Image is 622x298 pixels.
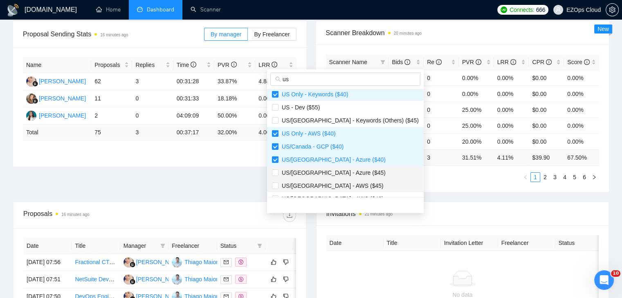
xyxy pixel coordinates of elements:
[275,76,281,82] span: search
[278,169,386,176] span: US/[GEOGRAPHIC_DATA] - Azure ($45)
[72,271,120,288] td: NetSuite Developer / Consultant
[136,275,183,284] div: [PERSON_NAME]
[184,258,218,267] div: Thiago Maior
[218,62,237,68] span: PVR
[510,5,534,14] span: Connects:
[570,172,579,182] li: 5
[173,90,214,107] td: 00:31:33
[459,70,494,86] td: 0.00%
[530,172,540,182] li: 1
[494,86,529,102] td: 0.00%
[380,60,385,64] span: filter
[424,102,459,118] td: 0
[606,7,619,13] a: setting
[269,274,278,284] button: like
[529,70,564,86] td: $0.00
[281,274,291,284] button: dislike
[564,102,599,118] td: 0.00%
[462,59,481,65] span: PVR
[529,118,564,133] td: $0.00
[326,28,600,38] span: Scanner Breakdown
[394,31,422,36] time: 20 minutes ago
[94,60,123,69] span: Proposals
[278,130,336,137] span: US Only - AWS ($40)
[459,102,494,118] td: 25.00%
[132,90,173,107] td: 0
[23,238,72,254] th: Date
[529,149,564,165] td: $ 39.90
[436,59,442,65] span: info-circle
[476,59,481,65] span: info-circle
[26,78,86,84] a: AJ[PERSON_NAME]
[255,73,296,90] td: 4.84%
[184,275,218,284] div: Thiago Maior
[326,235,384,251] th: Date
[278,196,384,202] span: US/[GEOGRAPHIC_DATA] - AWS ($40)
[238,277,243,282] span: dollar
[211,31,241,38] span: By manager
[606,3,619,16] button: setting
[459,86,494,102] td: 0.00%
[132,125,173,140] td: 3
[278,182,384,189] span: US/[GEOGRAPHIC_DATA] - AWS ($45)
[220,241,254,250] span: Status
[23,57,91,73] th: Name
[191,6,221,13] a: searchScanner
[550,172,560,182] li: 3
[594,270,614,290] iframe: Intercom live chat
[564,118,599,133] td: 0.00%
[91,57,132,73] th: Proposals
[555,7,561,13] span: user
[546,59,552,65] span: info-circle
[278,156,386,163] span: US/[GEOGRAPHIC_DATA] - Azure ($40)
[257,243,262,248] span: filter
[23,209,159,222] div: Proposals
[39,111,86,120] div: [PERSON_NAME]
[611,270,620,277] span: 10
[23,29,204,39] span: Proposal Sending Stats
[147,6,174,13] span: Dashboard
[278,104,320,111] span: US - Dev ($55)
[124,257,134,267] img: AJ
[269,257,278,267] button: like
[91,125,132,140] td: 75
[172,276,218,282] a: TMThiago Maior
[256,240,264,252] span: filter
[592,175,597,180] span: right
[392,59,410,65] span: Bids
[75,276,157,282] a: NetSuite Developer / Consultant
[441,235,498,251] th: Invitation Letter
[23,125,91,140] td: Total
[589,172,599,182] li: Next Page
[283,276,289,282] span: dislike
[501,7,507,13] img: upwork-logo.png
[173,73,214,90] td: 00:31:28
[136,258,183,267] div: [PERSON_NAME]
[424,149,459,165] td: 3
[570,173,579,182] a: 5
[214,125,255,140] td: 32.00 %
[100,33,128,37] time: 16 minutes ago
[172,257,182,267] img: TM
[326,209,599,219] span: Invitations
[523,175,528,180] span: left
[26,95,86,101] a: NK[PERSON_NAME]
[26,111,36,121] img: TA
[137,7,143,12] span: dashboard
[91,107,132,125] td: 2
[580,173,589,182] a: 6
[61,212,89,217] time: 16 minutes ago
[498,235,555,251] th: Freelancer
[224,277,229,282] span: mail
[214,107,255,125] td: 50.00%
[254,31,290,38] span: By Freelancer
[272,62,277,67] span: info-circle
[172,274,182,285] img: TM
[231,62,237,67] span: info-circle
[510,59,516,65] span: info-circle
[529,102,564,118] td: $0.00
[529,86,564,102] td: $0.00
[160,243,165,248] span: filter
[32,81,38,87] img: gigradar-bm.png
[278,91,348,98] span: US Only - Keywords ($40)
